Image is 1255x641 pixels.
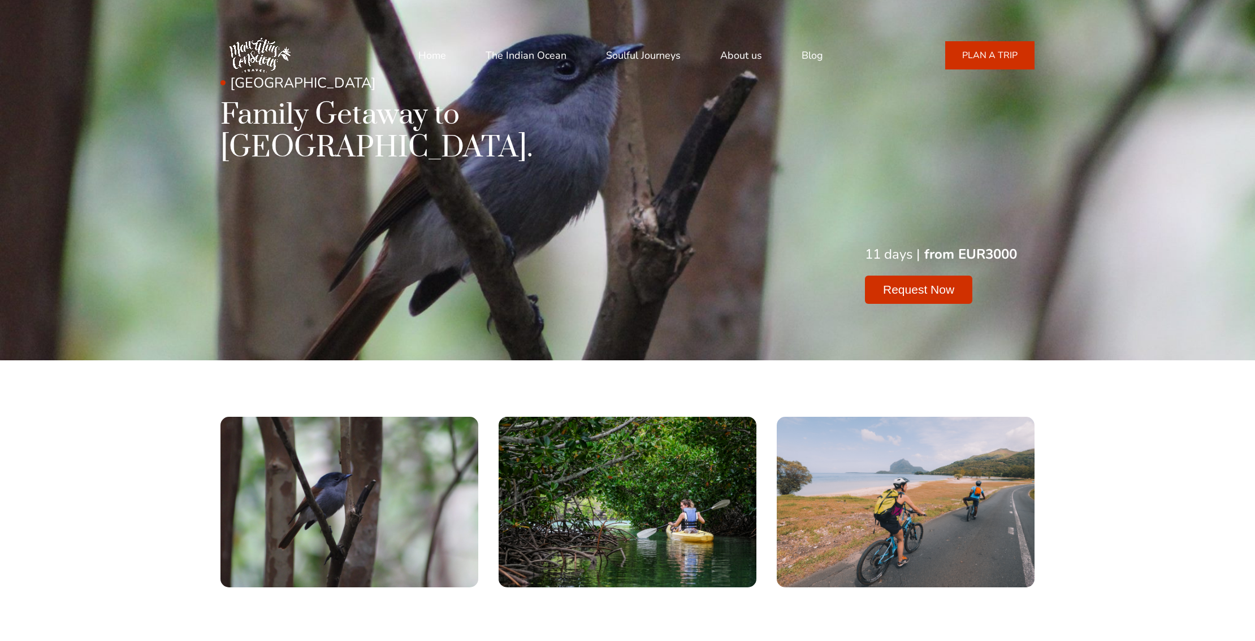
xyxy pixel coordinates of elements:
a: About us [720,42,762,69]
button: Request Now [865,276,972,304]
a: The Indian Ocean [486,42,566,69]
a: PLAN A TRIP [945,41,1035,69]
div: from EUR3000 [924,245,1017,264]
a: Soulful Journeys [606,42,681,69]
a: Blog [802,42,823,69]
h1: Family Getaway to [GEOGRAPHIC_DATA]. [220,99,707,164]
div: 11 days | [865,245,920,264]
a: Home [418,42,446,69]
